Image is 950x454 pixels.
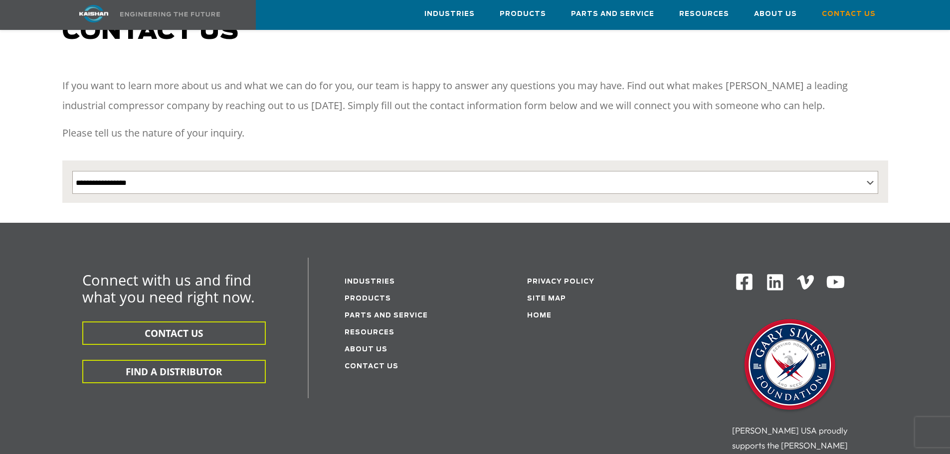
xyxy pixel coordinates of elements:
span: Products [500,8,546,20]
a: Products [500,0,546,27]
a: Resources [679,0,729,27]
a: Contact Us [345,363,398,370]
span: Parts and Service [571,8,654,20]
span: Connect with us and find what you need right now. [82,270,255,306]
a: Home [527,312,552,319]
p: If you want to learn more about us and what we can do for you, our team is happy to answer any qu... [62,76,888,116]
a: Resources [345,329,394,336]
img: kaishan logo [56,5,131,22]
a: Contact Us [822,0,876,27]
button: FIND A DISTRIBUTOR [82,360,266,383]
img: Youtube [826,273,845,292]
a: Parts and Service [571,0,654,27]
p: Please tell us the nature of your inquiry. [62,123,888,143]
img: Vimeo [797,275,814,290]
span: Contact Us [822,8,876,20]
span: Resources [679,8,729,20]
a: About Us [345,346,387,353]
a: About Us [754,0,797,27]
span: About Us [754,8,797,20]
a: Industries [424,0,475,27]
img: Linkedin [765,273,785,292]
a: Site Map [527,296,566,302]
img: Gary Sinise Foundation [740,316,840,416]
span: Industries [424,8,475,20]
a: Products [345,296,391,302]
img: Engineering the future [120,12,220,16]
a: Industries [345,279,395,285]
a: Privacy Policy [527,279,594,285]
button: CONTACT US [82,321,266,345]
a: Parts and service [345,312,428,319]
span: Contact us [62,20,239,44]
img: Facebook [735,273,754,291]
